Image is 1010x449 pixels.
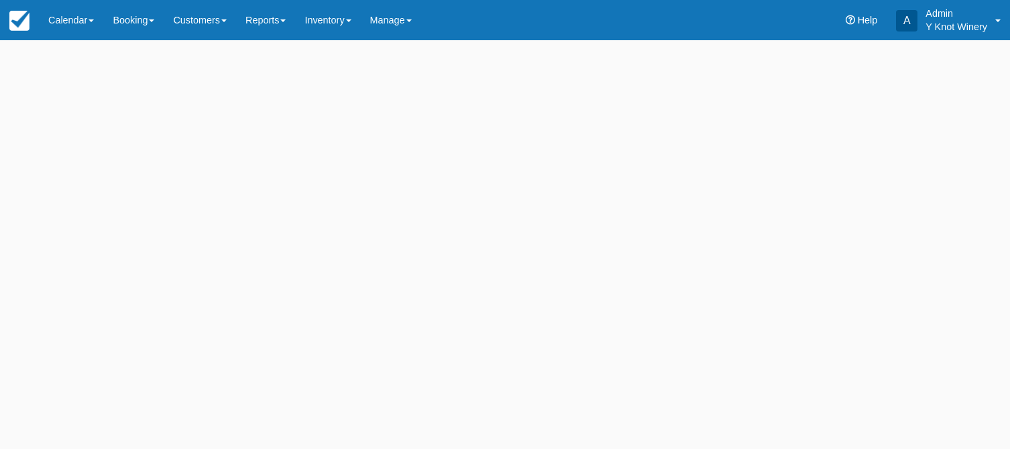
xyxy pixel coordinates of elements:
[846,15,855,25] i: Help
[9,11,30,31] img: checkfront-main-nav-mini-logo.png
[896,10,917,31] div: A
[858,15,878,25] span: Help
[925,7,987,20] p: Admin
[925,20,987,34] p: Y Knot Winery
